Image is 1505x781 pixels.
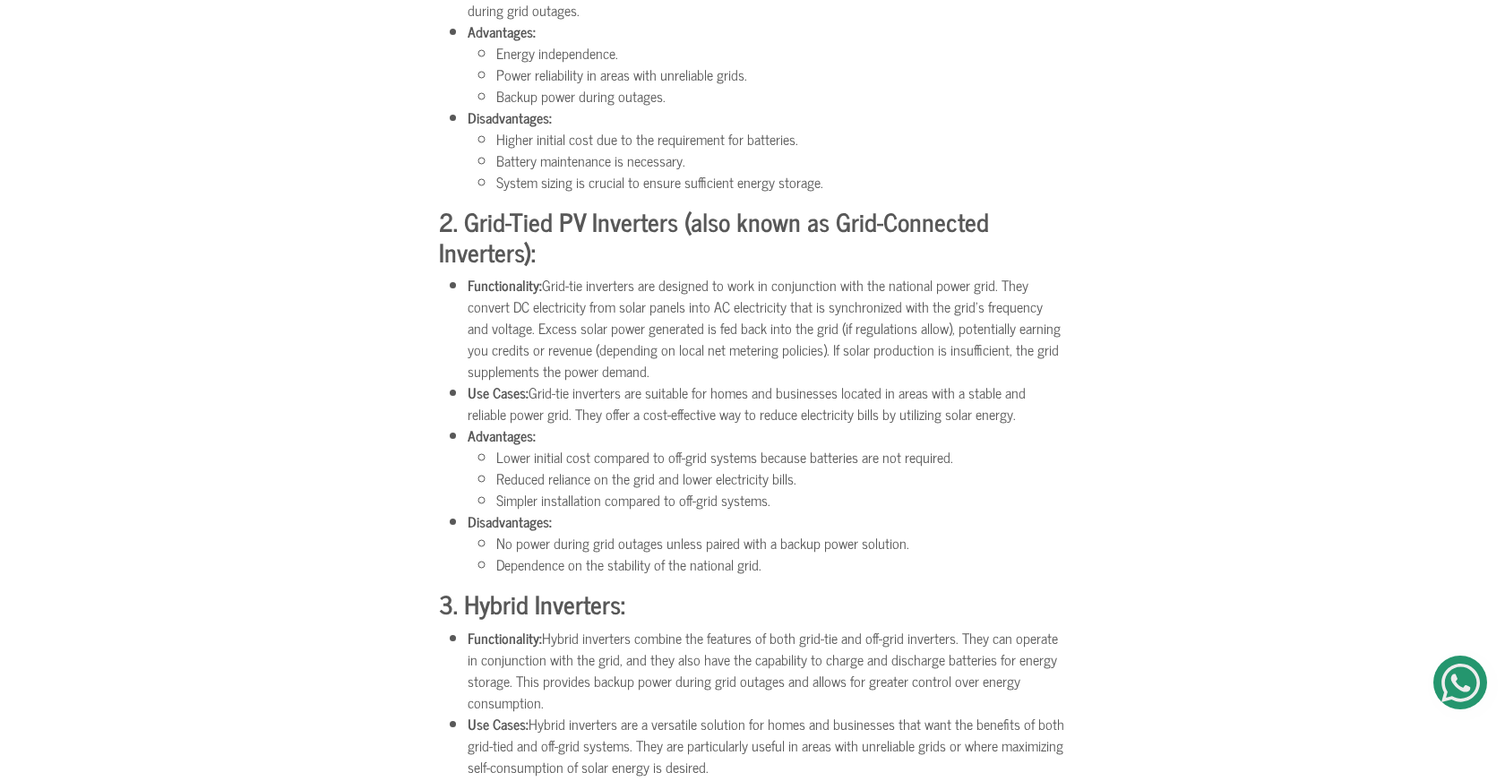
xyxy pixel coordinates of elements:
li: Reduced reliance on the grid and lower electricity bills. [496,468,1066,489]
li: Hybrid inverters are a versatile solution for homes and businesses that want the benefits of both... [468,713,1066,777]
b: Functionality: [468,626,542,649]
li: Grid-tie inverters are designed to work in conjunction with the national power grid. They convert... [468,274,1066,382]
li: No power during grid outages unless paired with a backup power solution. [496,532,1066,554]
li: Higher initial cost due to the requirement for batteries. [496,128,1066,150]
b: 2. Grid-Tied PV Inverters (also known as Grid-Connected Inverters): [439,201,989,272]
b: Advantages: [468,20,536,43]
b: Disadvantages: [468,510,552,533]
li: Battery maintenance is necessary. [496,150,1066,171]
li: Lower initial cost compared to off-grid systems because batteries are not required. [496,446,1066,468]
li: Grid-tie inverters are suitable for homes and businesses located in areas with a stable and relia... [468,382,1066,425]
li: Hybrid inverters combine the features of both grid-tie and off-grid inverters. They can operate i... [468,627,1066,713]
b: Use Cases: [468,712,529,735]
li: Energy independence. [496,42,1066,64]
b: Functionality: [468,273,542,296]
b: Advantages: [468,424,536,447]
b: 3. Hybrid Inverters: [439,583,625,624]
li: Power reliability in areas with unreliable grids. [496,64,1066,85]
li: Dependence on the stability of the national grid. [496,554,1066,575]
img: Get Started On Earthbond Via Whatsapp [1441,664,1480,702]
b: Use Cases: [468,381,529,404]
li: Simpler installation compared to off-grid systems. [496,489,1066,511]
b: Disadvantages: [468,106,552,129]
li: System sizing is crucial to ensure sufficient energy storage. [496,171,1066,193]
li: Backup power during outages. [496,85,1066,107]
